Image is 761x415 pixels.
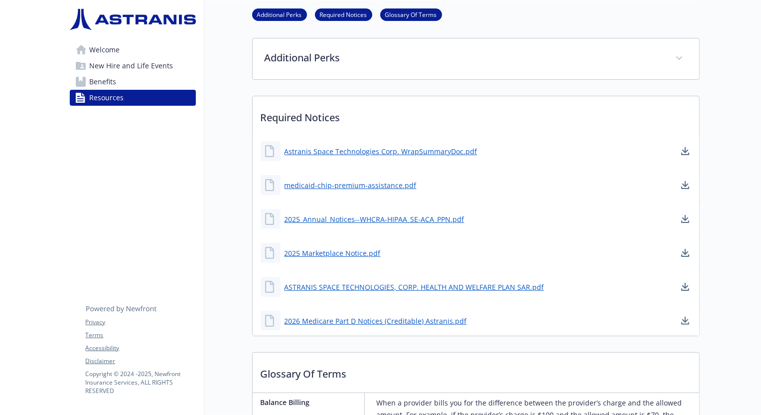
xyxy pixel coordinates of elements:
a: download document [679,315,691,327]
p: Balance Billing [261,397,360,408]
a: medicaid-chip-premium-assistance.pdf [285,180,417,191]
a: download document [679,213,691,225]
a: Terms [86,331,195,340]
span: Benefits [90,74,117,90]
a: Astranis Space Technologies Corp. WrapSummaryDoc.pdf [285,146,477,157]
p: Additional Perks [265,50,663,65]
a: Required Notices [315,9,372,19]
p: Glossary Of Terms [253,353,699,390]
span: Resources [90,90,124,106]
a: download document [679,247,691,259]
a: ASTRANIS SPACE TECHNOLOGIES, CORP. HEALTH AND WELFARE PLAN SAR.pdf [285,282,544,292]
div: Additional Perks [253,38,699,79]
a: Disclaimer [86,357,195,366]
a: download document [679,281,691,293]
p: Required Notices [253,96,699,133]
span: New Hire and Life Events [90,58,173,74]
a: download document [679,179,691,191]
a: Privacy [86,318,195,327]
a: Accessibility [86,344,195,353]
a: Benefits [70,74,196,90]
a: Glossary Of Terms [380,9,442,19]
a: download document [679,145,691,157]
a: Welcome [70,42,196,58]
a: 2026 Medicare Part D Notices (Creditable) Astranis.pdf [285,316,467,326]
a: Additional Perks [252,9,307,19]
a: 2025_Annual_Notices--WHCRA-HIPAA_SE-ACA_PPN.pdf [285,214,464,224]
a: New Hire and Life Events [70,58,196,74]
a: Resources [70,90,196,106]
p: Copyright © 2024 - 2025 , Newfront Insurance Services, ALL RIGHTS RESERVED [86,370,195,395]
span: Welcome [90,42,120,58]
a: 2025 Marketplace Notice.pdf [285,248,381,258]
